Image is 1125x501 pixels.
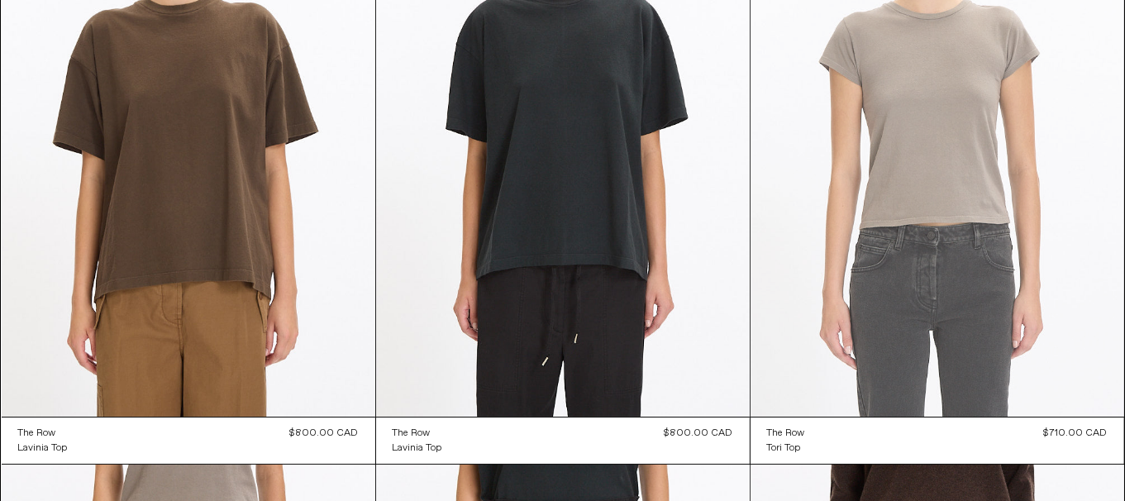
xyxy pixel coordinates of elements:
div: $710.00 CAD [1044,426,1108,441]
div: the row [393,427,431,441]
div: Tori Top [767,441,801,456]
div: The Row [767,427,805,441]
div: The Row [18,427,56,441]
a: Lavinia Top [18,441,68,456]
a: the row [393,426,442,441]
a: Tori Top [767,441,805,456]
div: Lavinia Top [393,441,442,456]
a: The Row [18,426,68,441]
a: Lavinia Top [393,441,442,456]
div: $800.00 CAD [665,426,733,441]
div: $800.00 CAD [290,426,359,441]
div: Lavinia Top [18,441,68,456]
a: The Row [767,426,805,441]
